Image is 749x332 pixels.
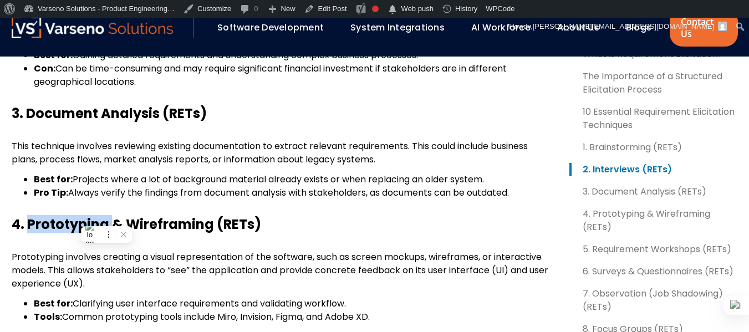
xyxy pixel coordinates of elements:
a: 4. Prototyping & Wireframing (RETs) [569,207,738,234]
b: Best for: [34,173,73,186]
span: Clarifying user interface requirements and validating workflow. [73,297,346,310]
div: Software Development [212,18,339,37]
b: Con: [34,62,55,75]
span: Always verify the findings from document analysis with stakeholders, as documents can be outdated. [68,186,509,199]
a: 2. Interviews (RETs) [569,163,738,176]
a: System Integrations [350,21,445,34]
span: Projects where a lot of background material already exists or when replacing an older system. [73,173,484,186]
a: Howdy, [505,18,732,35]
b: Tools: [34,310,62,323]
a: Software Development [217,21,324,34]
span: This technique involves reviewing existing documentation to extract relevant requirements. This c... [12,140,528,166]
b: Pro Tip: [34,186,68,199]
a: AI Workforce [471,21,531,34]
span: Common prototyping tools include Miro, Invision, Figma, and Adobe XD. [62,310,370,323]
b: 4. Prototyping & Wireframing (RETs) [12,215,261,233]
span: [PERSON_NAME][EMAIL_ADDRESS][DOMAIN_NAME] [533,22,714,30]
span: Prototyping involves creating a visual representation of the software, such as screen mockups, wi... [12,251,548,290]
a: Varseno Solutions – Product Engineering & IT Services [12,17,174,39]
b: 3. Document Analysis (RETs) [12,104,207,122]
a: 6. Surveys & Questionnaires (RETs) [569,265,738,278]
div: System Integrations [345,18,460,37]
a: 1. Brainstorming (RETs) [569,141,738,154]
a: 3. Document Analysis (RETs) [569,185,738,198]
a: 10 Essential Requirement Elicitation Techniques [569,105,738,132]
div: Focus keyphrase not set [372,6,379,12]
span: Can be time-consuming and may require significant financial investment if stakeholders are in dif... [34,62,507,88]
a: 5. Requirement Workshops (RETs) [569,243,738,256]
a: The Importance of a Structured Elicitation Process [569,70,738,96]
img: Varseno Solutions – Product Engineering & IT Services [12,17,174,38]
div: AI Workforce [466,18,546,37]
span:  [387,2,398,17]
a: 7. Observation (Job Shadowing) (RETs) [569,287,738,314]
b: Best for: [34,297,73,310]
